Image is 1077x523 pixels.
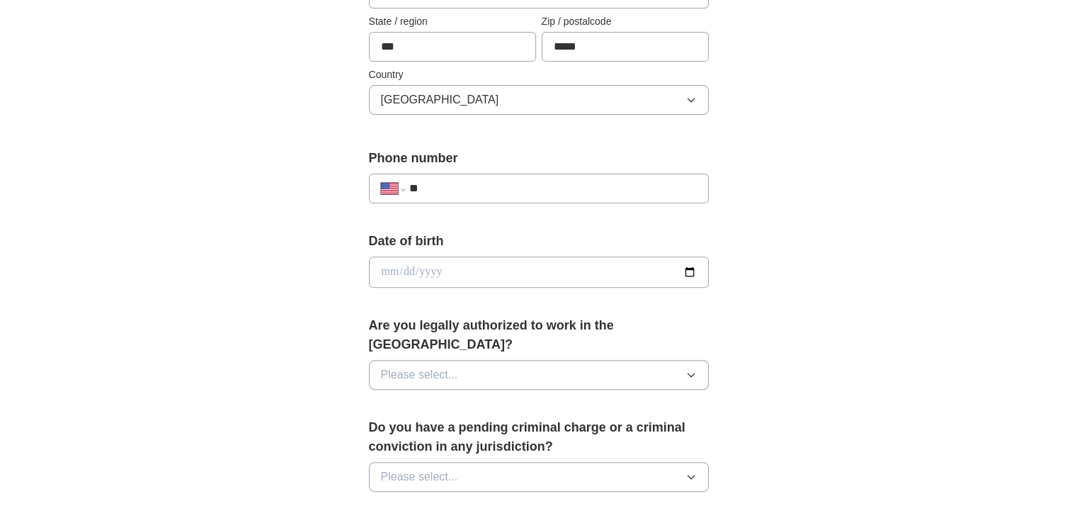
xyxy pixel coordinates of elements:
[369,67,709,82] label: Country
[369,85,709,115] button: [GEOGRAPHIC_DATA]
[369,14,536,29] label: State / region
[381,468,458,485] span: Please select...
[369,232,709,251] label: Date of birth
[381,91,499,108] span: [GEOGRAPHIC_DATA]
[542,14,709,29] label: Zip / postalcode
[369,462,709,492] button: Please select...
[369,149,709,168] label: Phone number
[369,418,709,456] label: Do you have a pending criminal charge or a criminal conviction in any jurisdiction?
[369,360,709,390] button: Please select...
[369,316,709,354] label: Are you legally authorized to work in the [GEOGRAPHIC_DATA]?
[381,366,458,383] span: Please select...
